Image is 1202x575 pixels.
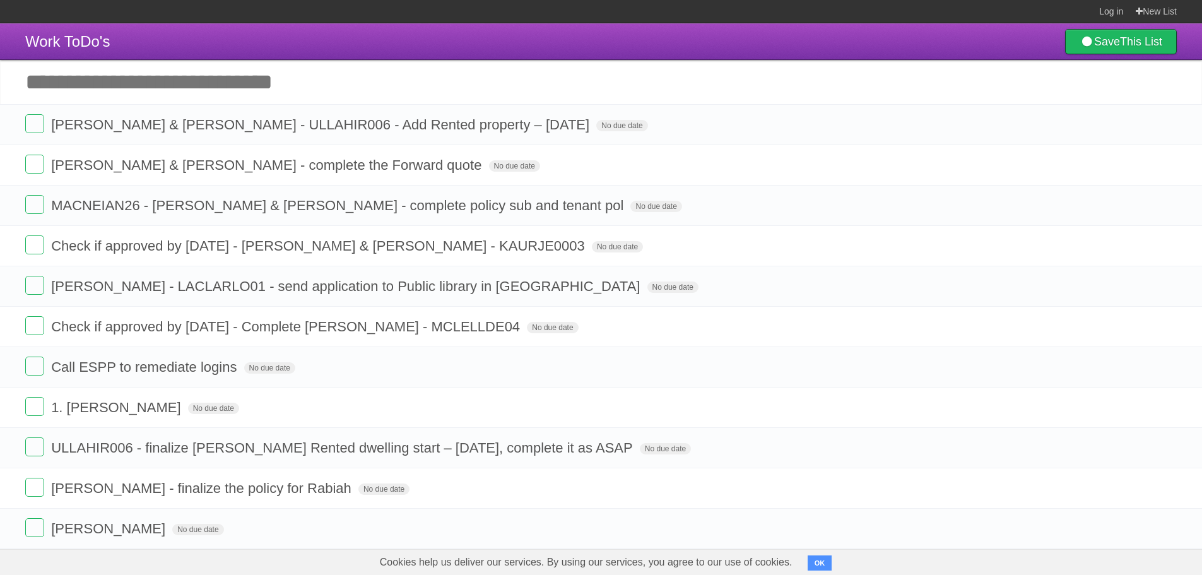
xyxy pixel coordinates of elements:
label: Done [25,155,44,174]
span: No due date [592,241,643,252]
span: Work ToDo's [25,33,110,50]
span: No due date [630,201,681,212]
span: No due date [358,483,410,495]
b: This List [1120,35,1162,48]
span: Cookies help us deliver our services. By using our services, you agree to our use of cookies. [367,550,805,575]
label: Done [25,235,44,254]
label: Done [25,397,44,416]
label: Done [25,478,44,497]
span: [PERSON_NAME] - finalize the policy for Rabiah [51,480,355,496]
label: Done [25,518,44,537]
button: OK [808,555,832,571]
span: No due date [188,403,239,414]
span: [PERSON_NAME] & [PERSON_NAME] - ULLAHIR006 - Add Rented property – [DATE] [51,117,592,133]
label: Done [25,195,44,214]
span: No due date [244,362,295,374]
label: Done [25,114,44,133]
span: Check if approved by [DATE] - Complete [PERSON_NAME] - MCLELLDE04 [51,319,523,335]
span: No due date [596,120,647,131]
label: Done [25,316,44,335]
span: No due date [647,282,698,293]
label: Done [25,357,44,376]
span: No due date [489,160,540,172]
span: No due date [172,524,223,535]
span: [PERSON_NAME] [51,521,168,536]
span: Check if approved by [DATE] - [PERSON_NAME] & [PERSON_NAME] - KAURJE0003 [51,238,588,254]
span: Call ESPP to remediate logins [51,359,240,375]
a: SaveThis List [1065,29,1177,54]
span: 1. [PERSON_NAME] [51,400,184,415]
span: [PERSON_NAME] & [PERSON_NAME] - complete the Forward quote [51,157,485,173]
span: ULLAHIR006 - finalize [PERSON_NAME] Rented dwelling start – [DATE], complete it as ASAP [51,440,636,456]
span: No due date [527,322,578,333]
span: MACNEIAN26 - [PERSON_NAME] & [PERSON_NAME] - complete policy sub and tenant pol [51,198,627,213]
span: [PERSON_NAME] - LACLARLO01 - send application to Public library in [GEOGRAPHIC_DATA] [51,278,643,294]
label: Done [25,276,44,295]
span: No due date [640,443,691,454]
label: Done [25,437,44,456]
